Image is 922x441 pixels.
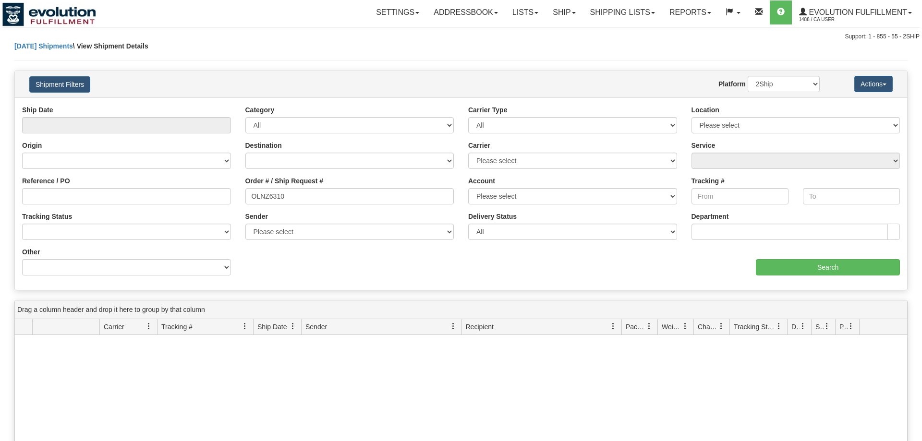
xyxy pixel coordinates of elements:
a: Shipment Issues filter column settings [819,318,835,334]
a: Carrier filter column settings [141,318,157,334]
label: Sender [245,212,268,221]
span: Pickup Status [839,322,848,332]
a: Pickup Status filter column settings [843,318,859,334]
a: Addressbook [426,0,505,24]
a: Reports [662,0,718,24]
label: Reference / PO [22,176,70,186]
label: Account [468,176,495,186]
span: Sender [305,322,327,332]
label: Tracking Status [22,212,72,221]
span: Evolution Fulfillment [807,8,907,16]
span: Recipient [466,322,494,332]
label: Service [691,141,716,150]
a: Weight filter column settings [677,318,693,334]
a: Delivery Status filter column settings [795,318,811,334]
span: Shipment Issues [815,322,824,332]
span: Tracking # [161,322,193,332]
a: Ship [546,0,582,24]
a: Lists [505,0,546,24]
a: Tracking # filter column settings [237,318,253,334]
a: Sender filter column settings [445,318,461,334]
label: Category [245,105,275,115]
label: Platform [718,79,746,89]
span: Delivery Status [791,322,800,332]
a: Shipping lists [583,0,662,24]
label: Carrier Type [468,105,507,115]
a: Ship Date filter column settings [285,318,301,334]
span: Charge [698,322,718,332]
label: Origin [22,141,42,150]
a: [DATE] Shipments [14,42,73,50]
span: \ View Shipment Details [73,42,148,50]
span: Weight [662,322,682,332]
img: logo1488.jpg [2,2,96,26]
a: Charge filter column settings [713,318,729,334]
label: Other [22,247,40,257]
label: Department [691,212,729,221]
a: Settings [369,0,426,24]
span: 1488 / CA User [799,15,871,24]
a: Evolution Fulfillment 1488 / CA User [792,0,919,24]
span: Carrier [104,322,124,332]
a: Tracking Status filter column settings [771,318,787,334]
div: Support: 1 - 855 - 55 - 2SHIP [2,33,920,41]
a: Packages filter column settings [641,318,657,334]
input: Search [756,259,900,275]
label: Carrier [468,141,490,150]
iframe: chat widget [900,171,921,269]
span: Packages [626,322,646,332]
a: Recipient filter column settings [605,318,621,334]
label: Destination [245,141,282,150]
input: To [803,188,900,204]
label: Delivery Status [468,212,517,221]
input: From [691,188,789,204]
span: Ship Date [257,322,287,332]
label: Order # / Ship Request # [245,176,324,186]
span: Tracking Status [734,322,776,332]
div: grid grouping header [15,300,907,319]
label: Tracking # [691,176,725,186]
label: Location [691,105,719,115]
button: Shipment Filters [29,76,90,93]
button: Actions [854,76,893,92]
label: Ship Date [22,105,53,115]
